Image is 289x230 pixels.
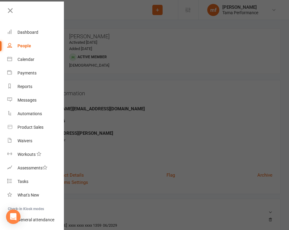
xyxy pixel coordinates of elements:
div: Automations [17,111,42,116]
a: Workouts [7,148,64,161]
a: Reports [7,80,64,93]
a: Automations [7,107,64,121]
div: Tasks [17,179,28,184]
div: Payments [17,71,37,75]
div: Assessments [17,165,47,170]
a: Dashboard [7,26,64,39]
a: Payments [7,66,64,80]
div: Waivers [17,138,32,143]
a: Calendar [7,53,64,66]
div: Dashboard [17,30,38,35]
div: General attendance [17,217,54,222]
div: Calendar [17,57,34,62]
div: Reports [17,84,32,89]
a: Waivers [7,134,64,148]
a: Tasks [7,175,64,188]
a: Product Sales [7,121,64,134]
a: Messages [7,93,64,107]
div: Open Intercom Messenger [6,210,21,224]
a: People [7,39,64,53]
a: Assessments [7,161,64,175]
div: Product Sales [17,125,43,130]
div: Workouts [17,152,36,157]
div: People [17,43,31,48]
div: Messages [17,98,37,102]
a: What's New [7,188,64,202]
a: General attendance kiosk mode [7,213,64,227]
div: What's New [17,193,39,197]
